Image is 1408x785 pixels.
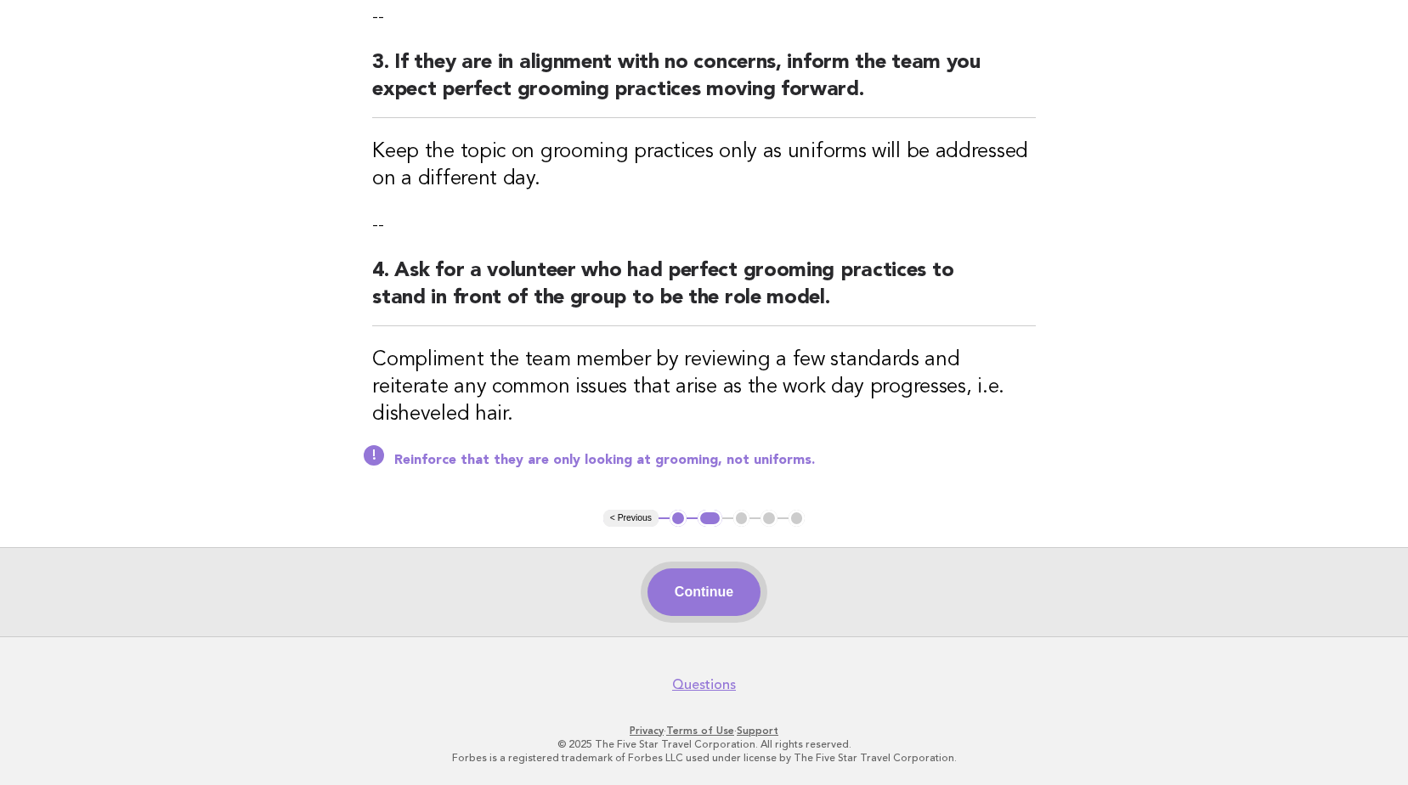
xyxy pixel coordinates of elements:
[698,510,722,527] button: 2
[184,751,1224,765] p: Forbes is a registered trademark of Forbes LLC used under license by The Five Star Travel Corpora...
[394,452,1036,469] p: Reinforce that they are only looking at grooming, not uniforms.
[372,5,1036,29] p: --
[184,724,1224,737] p: · ·
[630,725,664,737] a: Privacy
[372,347,1036,428] h3: Compliment the team member by reviewing a few standards and reiterate any common issues that aris...
[737,725,778,737] a: Support
[372,257,1036,326] h2: 4. Ask for a volunteer who had perfect grooming practices to stand in front of the group to be th...
[666,725,734,737] a: Terms of Use
[372,213,1036,237] p: --
[647,568,761,616] button: Continue
[603,510,659,527] button: < Previous
[670,510,687,527] button: 1
[372,49,1036,118] h2: 3. If they are in alignment with no concerns, inform the team you expect perfect grooming practic...
[184,737,1224,751] p: © 2025 The Five Star Travel Corporation. All rights reserved.
[372,138,1036,193] h3: Keep the topic on grooming practices only as uniforms will be addressed on a different day.
[672,676,736,693] a: Questions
